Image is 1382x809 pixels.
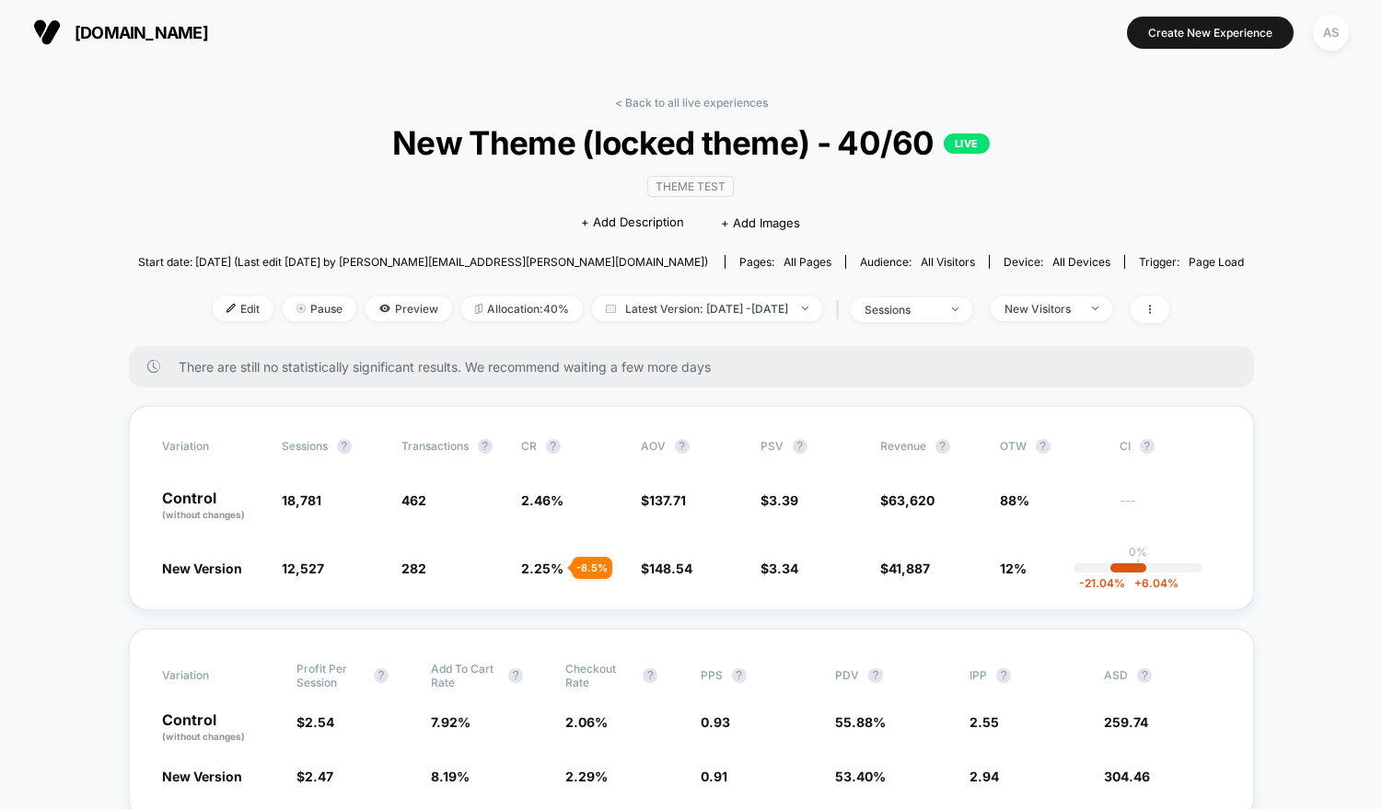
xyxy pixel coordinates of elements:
span: 282 [401,561,426,576]
button: ? [1036,439,1051,454]
img: end [802,306,808,310]
span: $ [761,561,798,576]
img: end [952,307,958,311]
span: PSV [761,439,784,453]
span: 41,887 [888,561,930,576]
span: PDV [835,668,859,682]
span: $ [641,561,692,576]
span: Device: [989,255,1124,269]
span: + [1134,576,1142,590]
span: $ [761,492,798,508]
span: 2.29 % [565,769,608,784]
button: AS [1307,14,1354,52]
span: 12% [1000,561,1027,576]
span: 2.46 % [521,492,563,508]
span: 304.46 [1104,769,1150,784]
span: $ [880,492,935,508]
button: ? [675,439,690,454]
span: Add To Cart Rate [431,662,499,689]
span: Latest Version: [DATE] - [DATE] [592,296,822,321]
img: end [1092,306,1098,310]
p: LIVE [944,133,990,154]
button: ? [337,439,352,454]
span: 2.54 [305,714,334,730]
span: Profit Per Session [296,662,365,689]
button: ? [732,668,747,683]
p: 0% [1129,545,1147,559]
span: + Add Images [721,215,800,230]
span: 88% [1000,492,1029,508]
div: - 8.5 % [572,557,612,579]
span: All Visitors [921,255,975,269]
button: Create New Experience [1127,17,1294,49]
span: 12,527 [282,561,324,576]
span: IPP [970,668,987,682]
button: ? [478,439,493,454]
span: $ [880,561,930,576]
span: CR [521,439,537,453]
span: 137.71 [649,492,686,508]
img: edit [226,304,236,313]
p: Control [162,712,278,744]
span: 55.88 % [835,714,886,730]
span: OTW [1000,439,1101,454]
span: New Version [162,561,242,576]
span: Transactions [401,439,469,453]
span: 6.04 % [1125,576,1179,590]
span: | [831,296,851,323]
span: Variation [162,662,263,689]
span: all pages [784,255,831,269]
span: 3.39 [769,492,798,508]
span: --- [1120,495,1221,522]
span: (without changes) [162,731,245,742]
div: Trigger: [1139,255,1244,269]
button: ? [935,439,950,454]
span: 3.34 [769,561,798,576]
img: Visually logo [33,18,61,46]
span: There are still no statistically significant results. We recommend waiting a few more days [179,359,1217,375]
span: Preview [366,296,452,321]
button: ? [1137,668,1152,683]
span: 148.54 [649,561,692,576]
button: ? [996,668,1011,683]
button: ? [374,668,389,683]
span: -21.04 % [1079,576,1125,590]
div: Pages: [739,255,831,269]
p: | [1136,559,1140,572]
span: Revenue [880,439,926,453]
span: Variation [162,439,263,454]
span: 0.91 [701,769,727,784]
span: + Add Description [581,214,684,232]
span: 259.74 [1104,714,1148,730]
span: 462 [401,492,426,508]
span: $ [296,714,334,730]
span: 63,620 [888,492,935,508]
span: ASD [1104,668,1128,682]
span: Pause [283,296,356,321]
button: ? [868,668,883,683]
span: Start date: [DATE] (Last edit [DATE] by [PERSON_NAME][EMAIL_ADDRESS][PERSON_NAME][DOMAIN_NAME]) [138,255,708,269]
span: (without changes) [162,509,245,520]
span: Theme Test [647,176,734,197]
span: 2.25 % [521,561,563,576]
button: ? [793,439,807,454]
span: New Version [162,769,242,784]
button: ? [1140,439,1155,454]
a: < Back to all live experiences [615,96,768,110]
span: 53.40 % [835,769,886,784]
button: ? [508,668,523,683]
span: 2.47 [305,769,333,784]
span: 2.55 [970,714,999,730]
p: Control [162,491,263,522]
span: 2.06 % [565,714,608,730]
div: sessions [865,303,938,317]
span: New Theme (locked theme) - 40/60 [193,123,1188,162]
span: Allocation: 40% [461,296,583,321]
img: calendar [606,304,616,313]
img: rebalance [475,304,482,314]
span: $ [641,492,686,508]
span: Edit [213,296,273,321]
div: New Visitors [1005,302,1078,316]
button: ? [546,439,561,454]
span: 2.94 [970,769,999,784]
